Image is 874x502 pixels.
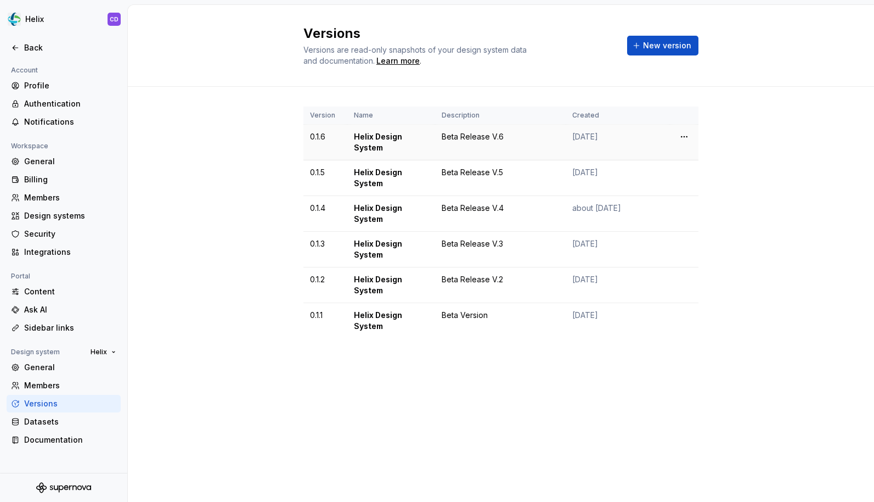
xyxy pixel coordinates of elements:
[347,196,435,232] td: Helix Design System
[7,64,42,77] div: Account
[7,431,121,449] a: Documentation
[347,160,435,196] td: Helix Design System
[303,160,347,196] td: 0.1.5
[442,203,559,214] div: Beta Release V.4
[24,380,116,391] div: Members
[91,348,107,356] span: Helix
[643,40,691,51] span: New version
[303,196,347,232] td: 0.1.4
[347,232,435,267] td: Helix Design System
[7,395,121,412] a: Versions
[7,39,121,57] a: Back
[24,247,116,258] div: Integrations
[24,192,116,203] div: Members
[24,362,116,373] div: General
[7,207,121,225] a: Design systems
[7,113,121,131] a: Notifications
[24,116,116,127] div: Notifications
[7,319,121,337] a: Sidebar links
[566,232,670,267] td: [DATE]
[24,174,116,185] div: Billing
[442,310,559,321] div: Beta Version
[7,171,121,188] a: Billing
[303,45,527,65] span: Versions are read-only snapshots of your design system data and documentation.
[627,36,698,55] button: New version
[566,107,670,125] th: Created
[24,156,116,167] div: General
[375,57,421,65] span: .
[7,359,121,376] a: General
[566,267,670,303] td: [DATE]
[7,95,121,113] a: Authentication
[7,225,121,243] a: Security
[442,274,559,285] div: Beta Release V.2
[24,210,116,221] div: Design systems
[24,398,116,409] div: Versions
[7,243,121,261] a: Integrations
[566,196,670,232] td: about [DATE]
[347,267,435,303] td: Helix Design System
[347,125,435,160] td: Helix Design System
[376,55,420,66] a: Learn more
[24,416,116,427] div: Datasets
[7,345,64,359] div: Design system
[442,131,559,142] div: Beta Release V.6
[7,413,121,431] a: Datasets
[442,238,559,249] div: Beta Release V.3
[24,98,116,109] div: Authentication
[347,107,435,125] th: Name
[24,434,116,445] div: Documentation
[7,301,121,319] a: Ask AI
[566,125,670,160] td: [DATE]
[24,42,116,53] div: Back
[110,15,119,24] div: CD
[435,107,566,125] th: Description
[7,283,121,300] a: Content
[303,125,347,160] td: 0.1.6
[7,77,121,94] a: Profile
[303,232,347,267] td: 0.1.3
[442,167,559,178] div: Beta Release V.5
[24,80,116,91] div: Profile
[7,377,121,394] a: Members
[566,303,670,339] td: [DATE]
[7,189,121,207] a: Members
[303,107,347,125] th: Version
[303,267,347,303] td: 0.1.2
[24,322,116,333] div: Sidebar links
[303,303,347,339] td: 0.1.1
[36,482,91,493] svg: Supernova Logo
[2,7,125,31] button: HelixCD
[303,25,614,42] h2: Versions
[24,304,116,315] div: Ask AI
[347,303,435,339] td: Helix Design System
[24,228,116,239] div: Security
[7,140,53,153] div: Workspace
[566,160,670,196] td: [DATE]
[8,13,21,26] img: f6f21888-ac52-4431-a6ea-009a12e2bf23.png
[25,14,44,25] div: Helix
[7,270,35,283] div: Portal
[24,286,116,297] div: Content
[7,153,121,170] a: General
